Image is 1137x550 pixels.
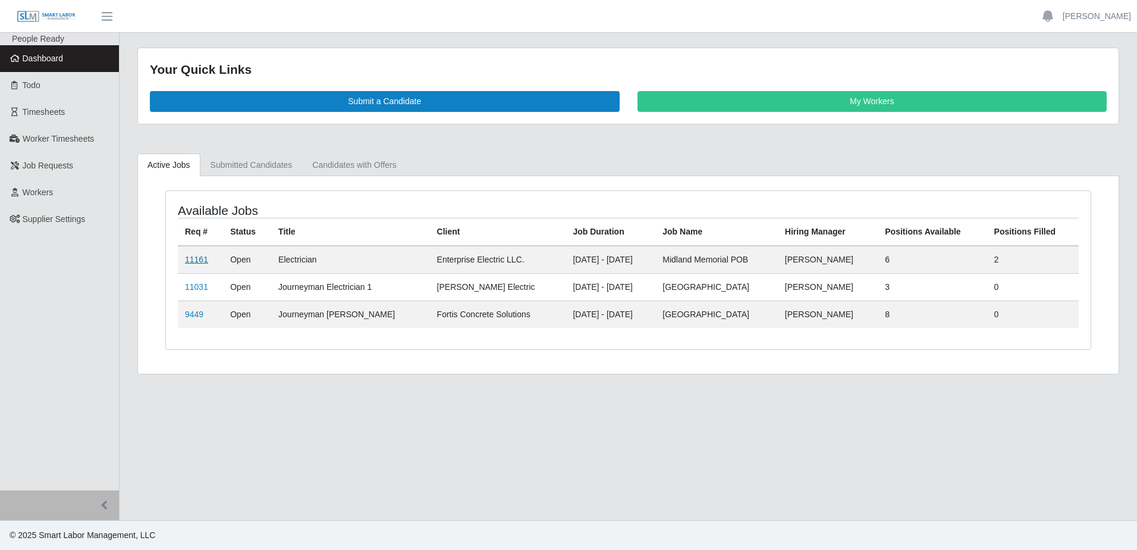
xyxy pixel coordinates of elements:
[566,273,655,301] td: [DATE] - [DATE]
[223,218,271,246] th: Status
[430,218,566,246] th: Client
[655,301,778,328] td: [GEOGRAPHIC_DATA]
[778,218,878,246] th: Hiring Manager
[23,187,54,197] span: Workers
[223,273,271,301] td: Open
[17,10,76,23] img: SLM Logo
[987,246,1079,274] td: 2
[223,301,271,328] td: Open
[23,214,86,224] span: Supplier Settings
[878,273,987,301] td: 3
[430,246,566,274] td: Enterprise Electric LLC.
[223,246,271,274] td: Open
[655,218,778,246] th: Job Name
[271,301,430,328] td: Journeyman [PERSON_NAME]
[778,246,878,274] td: [PERSON_NAME]
[878,301,987,328] td: 8
[150,60,1107,79] div: Your Quick Links
[271,218,430,246] th: Title
[23,161,74,170] span: Job Requests
[200,154,303,177] a: Submitted Candidates
[430,273,566,301] td: [PERSON_NAME] Electric
[566,218,655,246] th: Job Duration
[987,218,1079,246] th: Positions Filled
[185,310,203,319] a: 9449
[12,34,64,43] span: People Ready
[878,218,987,246] th: Positions Available
[178,203,543,218] h4: Available Jobs
[778,273,878,301] td: [PERSON_NAME]
[23,107,65,117] span: Timesheets
[637,91,1107,112] a: My Workers
[271,273,430,301] td: Journeyman Electrician 1
[302,154,406,177] a: Candidates with Offers
[655,273,778,301] td: [GEOGRAPHIC_DATA]
[185,255,208,264] a: 11161
[185,282,208,292] a: 11031
[271,246,430,274] td: Electrician
[878,246,987,274] td: 6
[23,134,94,143] span: Worker Timesheets
[655,246,778,274] td: Midland Memorial POB
[150,91,620,112] a: Submit a Candidate
[987,301,1079,328] td: 0
[778,301,878,328] td: [PERSON_NAME]
[566,301,655,328] td: [DATE] - [DATE]
[23,54,64,63] span: Dashboard
[566,246,655,274] td: [DATE] - [DATE]
[1063,10,1131,23] a: [PERSON_NAME]
[10,530,155,540] span: © 2025 Smart Labor Management, LLC
[987,273,1079,301] td: 0
[178,218,223,246] th: Req #
[23,80,40,90] span: Todo
[137,154,200,177] a: Active Jobs
[430,301,566,328] td: Fortis Concrete Solutions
